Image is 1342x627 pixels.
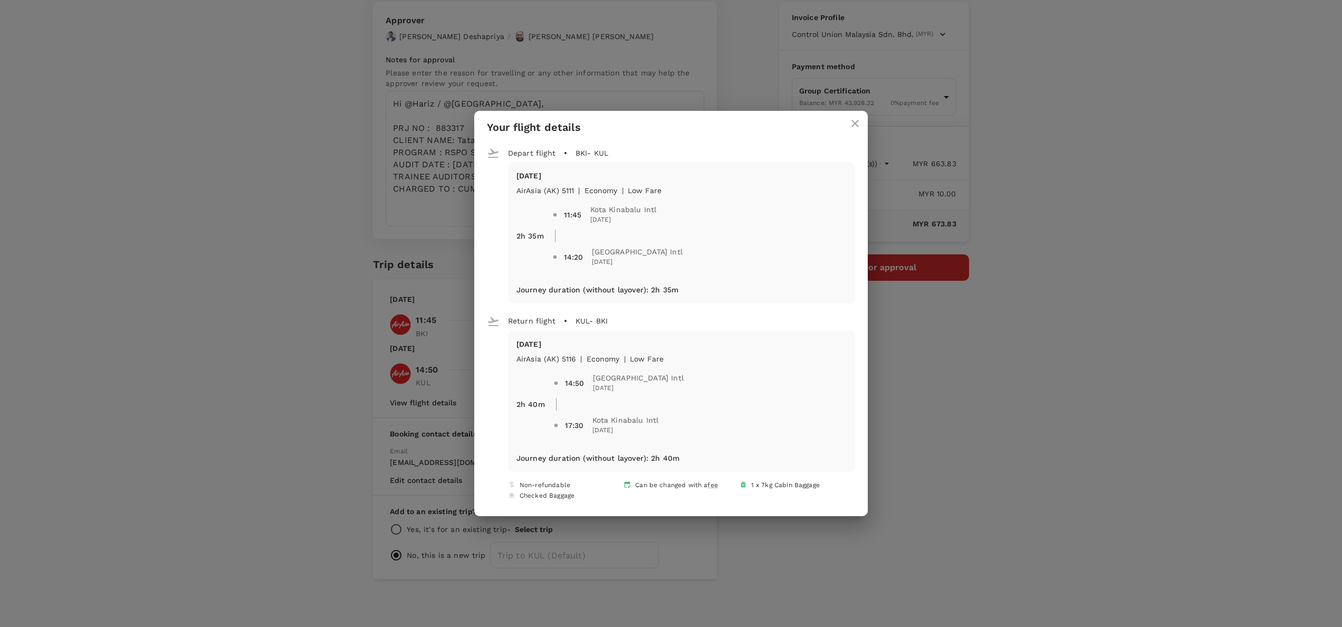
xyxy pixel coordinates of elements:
span: Kota Kinabalu Intl [590,204,657,215]
span: | [622,186,624,195]
p: [DATE] [516,170,847,181]
span: Checked Baggage [520,492,574,499]
p: AirAsia (AK) 5111 [516,185,574,196]
span: | [580,355,582,363]
p: Your flight details [487,119,855,135]
p: economy [584,185,618,196]
div: 14:20 [564,252,583,262]
p: AirAsia (AK) 5116 [516,354,577,364]
p: [DATE] [516,339,847,349]
span: Can be changed with a [635,480,718,491]
p: Journey duration (without layover) : 2h 35m [516,284,678,295]
p: Low Fare [630,354,664,364]
span: [DATE] [593,383,684,394]
span: [DATE] [590,215,657,225]
p: BKI - KUL [576,148,608,158]
p: 2h 40m [516,399,545,410]
span: [GEOGRAPHIC_DATA] Intl [593,373,684,383]
p: economy [587,354,620,364]
p: 2h 35m [516,231,544,241]
button: close [842,111,868,136]
p: Depart flight [508,148,555,158]
span: [DATE] [592,425,659,436]
span: | [624,355,626,363]
span: fee [707,481,717,489]
p: Return flight [508,316,555,326]
p: Low Fare [628,185,662,196]
span: Non-refundable [520,481,570,489]
span: [GEOGRAPHIC_DATA] Intl [592,246,683,257]
span: | [578,186,580,195]
span: Kota Kinabalu Intl [592,415,659,425]
div: 14:50 [565,378,584,388]
p: Journey duration (without layover) : 2h 40m [516,453,679,463]
div: 17:30 [565,420,584,431]
span: [DATE] [592,257,683,268]
span: 1 x 7kg Cabin Baggage [751,481,820,489]
div: 11:45 [564,210,582,220]
p: KUL - BKI [576,316,608,326]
